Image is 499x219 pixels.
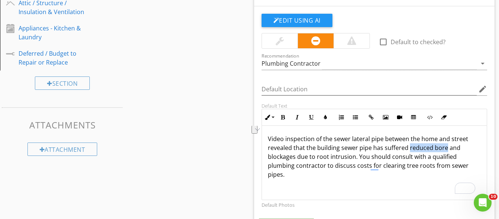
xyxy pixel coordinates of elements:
label: Default Photos [262,202,295,208]
button: Insert Video [393,110,407,124]
div: To enrich screen reader interactions, please activate Accessibility in Grammarly extension settings [262,125,487,200]
button: Insert Link (⌘K) [364,110,378,124]
div: Plumbing Contractor [262,60,321,67]
button: Unordered List [348,110,362,124]
button: Bold (⌘B) [276,110,290,124]
div: Appliances - Kitchen & Laundry [19,24,89,42]
span: 10 [489,194,498,200]
iframe: Intercom live chat [474,194,492,212]
button: Insert Table [407,110,421,124]
div: Attachment [27,143,98,156]
p: Video inspection of the sewer lateral pipe between the home and street revealed that the building... [268,134,481,179]
button: Inline Style [262,110,276,124]
button: Underline (⌘U) [304,110,318,124]
div: Deferred / Budget to Repair or Replace [19,49,89,67]
i: edit [478,85,487,94]
button: Clear Formatting [437,110,451,124]
button: Edit Using AI [262,14,332,27]
label: Default to checked? [391,38,446,46]
button: Ordered List [334,110,348,124]
div: Section [35,76,90,90]
input: Default Location [262,83,477,95]
div: Default Text [262,103,487,109]
button: Colors [318,110,332,124]
i: arrow_drop_down [478,59,487,68]
button: Italic (⌘I) [290,110,304,124]
button: Code View [423,110,437,124]
button: Insert Image (⌘P) [378,110,393,124]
